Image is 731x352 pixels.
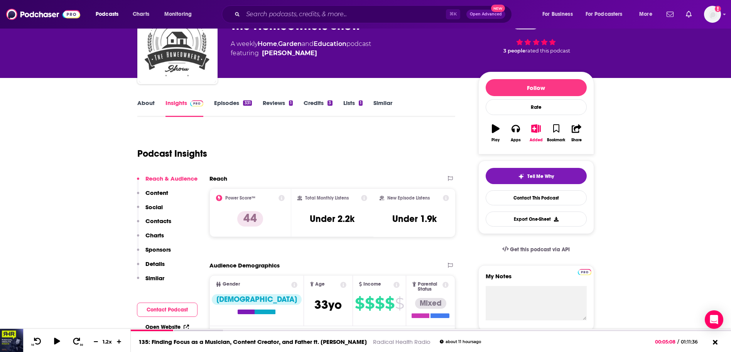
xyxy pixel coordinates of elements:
[310,213,355,225] h3: Under 2.2k
[486,212,587,227] button: Export One-Sheet
[137,217,171,232] button: Contacts
[525,48,570,54] span: rated this podcast
[355,297,364,310] span: $
[375,297,384,310] span: $
[223,282,240,287] span: Gender
[526,119,546,147] button: Added
[537,8,582,20] button: open menu
[679,339,706,345] span: 01:11:36
[212,294,302,305] div: [DEMOGRAPHIC_DATA]
[263,99,293,117] a: Reviews1
[190,100,204,107] img: Podchaser Pro
[527,173,554,179] span: Tell Me Why
[145,217,171,225] p: Contacts
[639,9,652,20] span: More
[581,8,634,20] button: open menu
[137,274,164,289] button: Similar
[478,11,594,59] div: 44 3 peoplerated this podcast
[470,12,502,16] span: Open Advanced
[6,7,80,22] img: Podchaser - Follow, Share and Rate Podcasts
[578,268,591,275] a: Pro website
[137,203,163,218] button: Social
[164,9,192,20] span: Monitoring
[159,8,202,20] button: open menu
[343,99,363,117] a: Lists1
[165,99,204,117] a: InsightsPodchaser Pro
[486,119,506,147] button: Play
[137,148,207,159] h1: Podcast Insights
[96,9,118,20] span: Podcasts
[385,297,394,310] span: $
[137,189,168,203] button: Content
[145,175,198,182] p: Reach & Audience
[289,100,293,106] div: 1
[137,232,164,246] button: Charts
[578,269,591,275] img: Podchaser Pro
[305,195,349,201] h2: Total Monthly Listens
[446,9,460,19] span: ⌘ K
[363,282,381,287] span: Income
[128,8,154,20] a: Charts
[491,138,500,142] div: Play
[663,8,677,21] a: Show notifications dropdown
[231,39,371,58] div: A weekly podcast
[314,297,342,312] span: 33 yo
[440,340,481,344] div: about 11 hours ago
[139,5,216,83] img: The Homeowners Show
[314,40,346,47] a: Education
[278,40,302,47] a: Garden
[145,260,165,267] p: Details
[145,189,168,196] p: Content
[137,303,198,317] button: Contact Podcast
[530,138,543,142] div: Added
[145,324,189,330] a: Open Website
[715,6,721,12] svg: Add a profile image
[277,40,278,47] span: ,
[31,344,34,347] span: 10
[506,119,526,147] button: Apps
[225,195,255,201] h2: Power Score™
[243,8,446,20] input: Search podcasts, credits, & more...
[496,240,576,259] a: Get this podcast via API
[415,298,446,309] div: Mixed
[634,8,662,20] button: open menu
[542,9,573,20] span: For Business
[546,119,566,147] button: Bookmark
[30,337,44,347] button: 10
[655,339,677,345] span: 00:05:08
[262,49,317,58] a: Craig Williams
[237,211,263,227] p: 44
[137,175,198,189] button: Reach & Audience
[243,100,252,106] div: 331
[395,297,404,310] span: $
[209,175,227,182] h2: Reach
[677,339,679,345] span: /
[137,260,165,274] button: Details
[90,8,128,20] button: open menu
[70,337,84,347] button: 30
[466,10,505,19] button: Open AdvancedNew
[392,213,437,225] h3: Under 1.9k
[683,8,695,21] a: Show notifications dropdown
[705,310,723,329] div: Open Intercom Messenger
[503,48,525,54] span: 3 people
[133,9,149,20] span: Charts
[373,338,430,345] a: Radical Health Radio
[518,173,524,179] img: tell me why sparkle
[145,203,163,211] p: Social
[704,6,721,23] button: Show profile menu
[704,6,721,23] span: Logged in as billthrelkeld
[145,232,164,239] p: Charts
[315,282,325,287] span: Age
[145,246,171,253] p: Sponsors
[586,9,623,20] span: For Podcasters
[231,49,371,58] span: featuring
[571,138,582,142] div: Share
[373,99,392,117] a: Similar
[547,138,565,142] div: Bookmark
[229,5,519,23] div: Search podcasts, credits, & more...
[137,246,171,260] button: Sponsors
[214,99,252,117] a: Episodes331
[101,338,114,345] div: 1.2 x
